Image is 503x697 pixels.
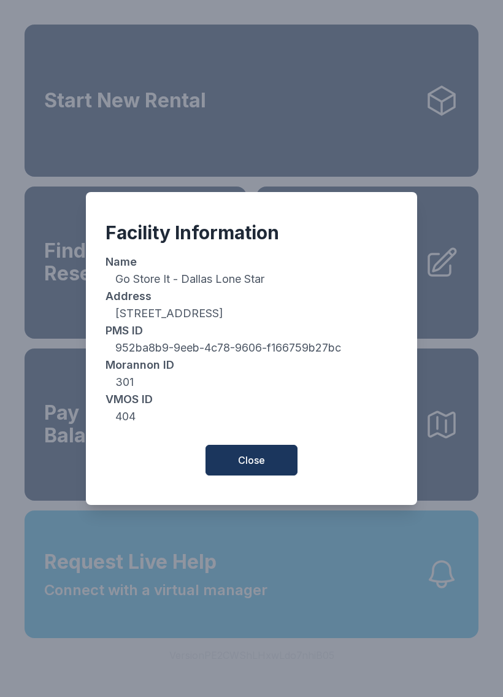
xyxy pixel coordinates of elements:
dd: [STREET_ADDRESS] [106,305,397,322]
dd: 301 [106,374,397,391]
dt: Address [106,288,397,305]
dd: 952ba8b9-9eeb-4c78-9606-f166759b27bc [106,339,397,356]
div: Facility Information [106,221,397,244]
dt: Morannon ID [106,356,397,374]
dt: VMOS ID [106,391,397,408]
span: Close [238,453,265,468]
dd: 404 [106,408,397,425]
dd: Go Store It - Dallas Lone Star [106,271,397,288]
dt: Name [106,253,397,271]
dt: PMS ID [106,322,397,339]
